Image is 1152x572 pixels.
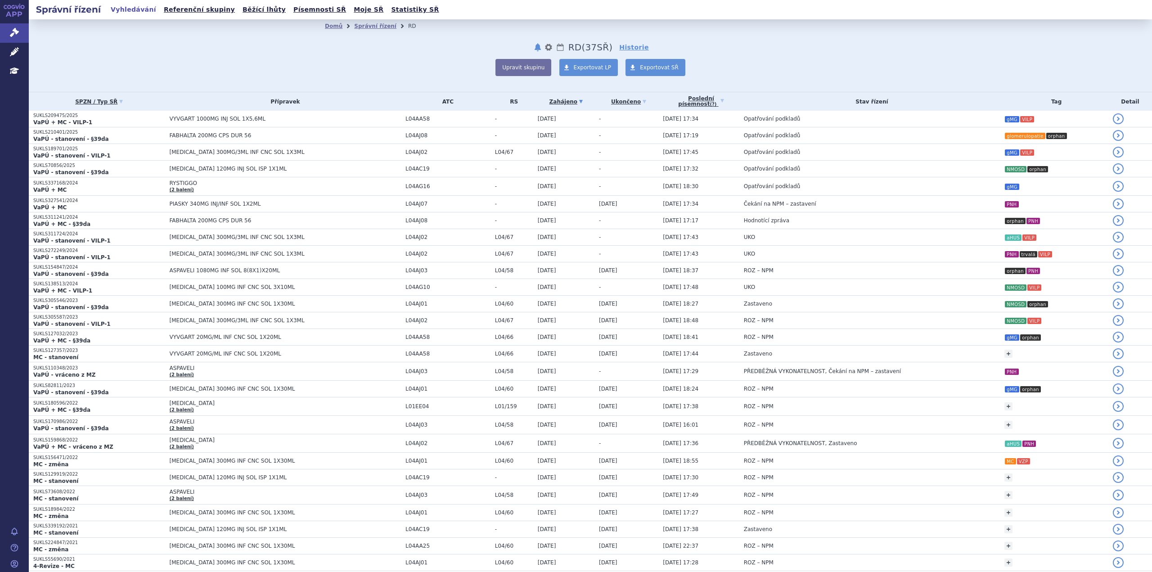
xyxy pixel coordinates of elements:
strong: VaPÚ - vráceno z MZ [33,372,95,378]
span: [DATE] 17:43 [663,234,698,240]
span: PŘEDBĚŽNÁ VYKONATELNOST, Čekání na NPM – zastavení [744,368,901,374]
span: VYVGART 1000MG INJ SOL 1X5,6ML [170,116,395,122]
span: L04AC19 [405,166,490,172]
a: detail [1113,383,1124,394]
a: detail [1113,401,1124,412]
span: ROZ – NPM [744,403,774,410]
span: L04/60 [495,301,533,307]
p: SUKLS110348/2023 [33,365,165,371]
a: detail [1113,298,1124,309]
i: NMOSD [1005,301,1026,307]
a: detail [1113,282,1124,293]
p: SUKLS156471/2022 [33,455,165,461]
a: detail [1113,232,1124,243]
i: aHUS [1005,441,1021,447]
span: - [599,183,601,189]
p: SUKLS305546/2023 [33,297,165,304]
th: ATC [401,92,490,111]
p: SUKLS70856/2025 [33,162,165,169]
a: (2 balení) [170,496,194,501]
i: PNH [1026,218,1040,224]
a: Domů [325,23,342,29]
span: - [599,116,601,122]
span: VYVGART 20MG/ML INF CNC SOL 1X20ML [170,351,395,357]
span: L04AJ02 [405,440,490,446]
span: - [495,166,533,172]
i: NMOSD [1005,284,1026,291]
span: Hodnotící zpráva [744,217,789,224]
span: - [599,234,601,240]
span: [MEDICAL_DATA] 100MG INF CNC SOL 3X10ML [170,284,395,290]
th: Stav řízení [739,92,1000,111]
strong: VaPÚ + MC - §39da [33,221,90,227]
strong: VaPÚ + MC [33,204,67,211]
span: [DATE] [538,267,556,274]
span: RD [568,42,582,53]
a: Vyhledávání [108,4,159,16]
p: SUKLS73608/2022 [33,489,165,495]
span: Zastaveno [744,301,772,307]
strong: VaPÚ - stanovení - §39da [33,425,109,432]
span: [MEDICAL_DATA] 120MG INJ SOL ISP 1X1ML [170,474,395,481]
i: aHUS [1005,234,1021,241]
a: detail [1113,490,1124,500]
p: SUKLS311724/2024 [33,231,165,237]
span: L04/60 [495,386,533,392]
span: Opatřování podkladů [744,149,801,155]
p: SUKLS189701/2025 [33,146,165,152]
th: RS [490,92,533,111]
span: Opatřování podkladů [744,166,801,172]
span: [MEDICAL_DATA] 300MG/3ML INF CNC SOL 1X3ML [170,251,395,257]
i: orphan [1027,301,1048,307]
strong: VaPÚ + MC - §39da [33,407,90,413]
span: PŘEDBĚŽNÁ VYKONATELNOST, Zastaveno [744,440,857,446]
a: Statistiky SŘ [388,4,441,16]
span: L04/58 [495,422,533,428]
span: L04AJ08 [405,132,490,139]
span: Opatřování podkladů [744,132,801,139]
a: Historie [619,43,649,52]
span: [DATE] 18:24 [663,386,698,392]
span: L01/159 [495,403,533,410]
span: L04/67 [495,234,533,240]
span: [DATE] 17:34 [663,201,698,207]
p: SUKLS210401/2025 [33,129,165,135]
p: SUKLS327541/2024 [33,198,165,204]
strong: VaPÚ - stanovení - VILP-1 [33,254,111,261]
span: L04/58 [495,368,533,374]
span: [DATE] [538,301,556,307]
span: L04AG10 [405,284,490,290]
a: detail [1113,455,1124,466]
span: [DATE] [538,334,556,340]
span: [DATE] [538,132,556,139]
span: [DATE] [538,284,556,290]
p: SUKLS82811/2023 [33,383,165,389]
a: Lhůty [556,42,565,53]
span: [MEDICAL_DATA] 300MG/3ML INF CNC SOL 1X3ML [170,317,395,324]
a: detail [1113,419,1124,430]
span: [DATE] 17:38 [663,403,698,410]
span: L04AG16 [405,183,490,189]
p: SUKLS170986/2022 [33,419,165,425]
span: L04AJ03 [405,422,490,428]
th: Přípravek [165,92,401,111]
span: [DATE] 17:43 [663,251,698,257]
span: - [495,116,533,122]
span: L04AA58 [405,116,490,122]
a: detail [1113,130,1124,141]
a: detail [1113,248,1124,259]
span: [DATE] [599,458,617,464]
span: - [599,251,601,257]
span: [DATE] 17:34 [663,116,698,122]
a: (2 balení) [170,372,194,377]
span: [DATE] 18:27 [663,301,698,307]
span: [DATE] [538,166,556,172]
th: Detail [1108,92,1152,111]
span: - [599,440,601,446]
a: (2 balení) [170,187,194,192]
span: [DATE] 17:29 [663,368,698,374]
span: [DATE] [538,440,556,446]
span: L04/67 [495,440,533,446]
a: detail [1113,113,1124,124]
i: trvalá [1020,251,1037,257]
